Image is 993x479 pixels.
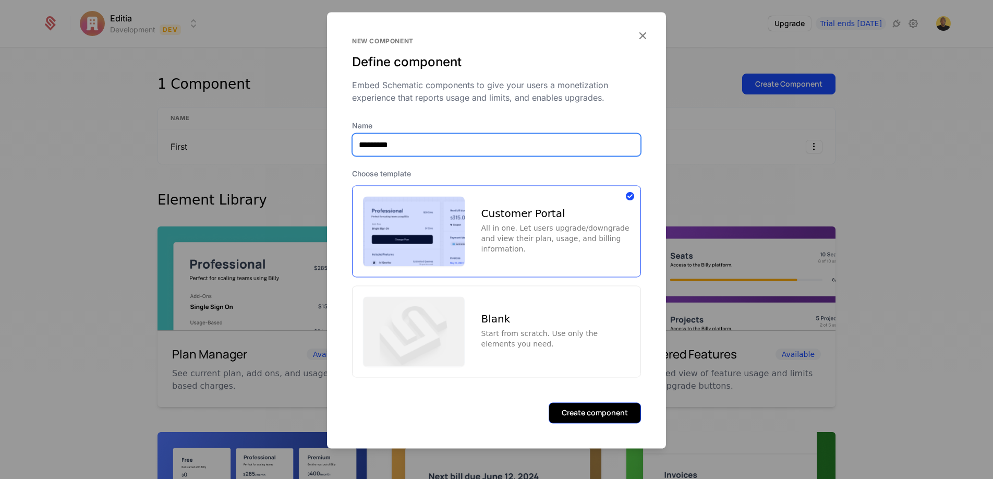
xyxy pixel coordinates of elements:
[352,121,641,131] label: Name
[363,296,465,366] img: blank.png
[352,54,641,70] div: Define component
[481,208,630,219] div: Customer Portal
[352,169,641,179] div: Choose template
[481,314,630,324] div: Blank
[481,328,630,349] div: Start from scratch. Use only the elements you need.
[352,37,641,45] div: New component
[363,196,465,266] img: customer-portal.png
[549,402,641,423] button: Create component
[481,223,630,254] div: All in one. Let users upgrade/downgrade and view their plan, usage, and billing information.
[352,79,641,104] div: Embed Schematic components to give your users a monetization experience that reports usage and li...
